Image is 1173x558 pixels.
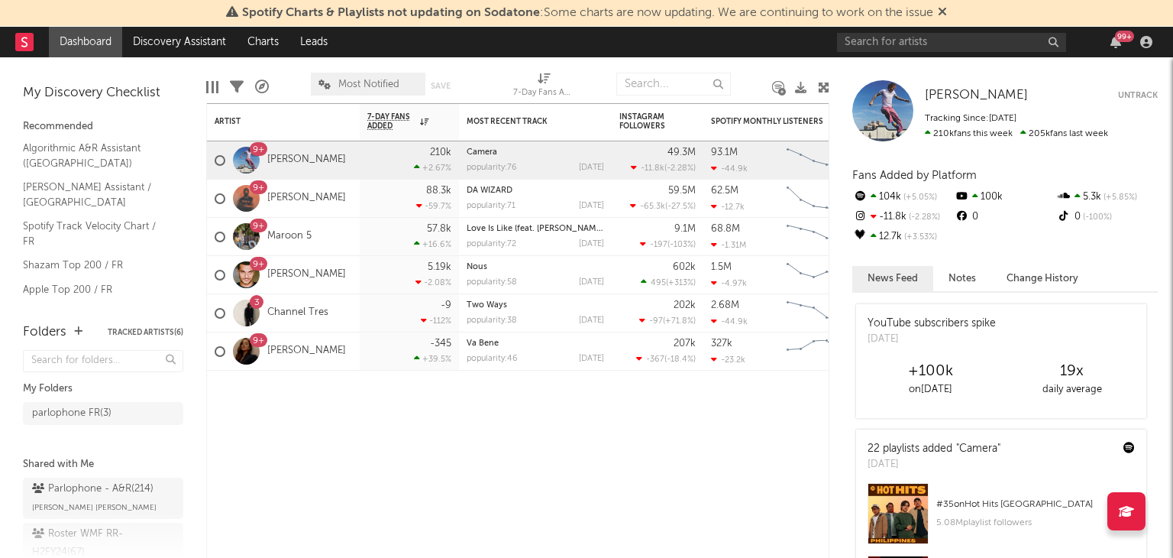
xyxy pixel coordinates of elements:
div: A&R Pipeline [255,65,269,109]
div: 68.8M [711,224,740,234]
div: 0 [954,207,1055,227]
a: Spotify Track Velocity Chart / FR [23,218,168,249]
div: 22 playlists added [868,441,1000,457]
a: [PERSON_NAME] Assistant / [GEOGRAPHIC_DATA] [23,179,168,210]
div: -9 [441,300,451,310]
div: 207k [674,339,696,349]
a: Maroon 5 [267,230,312,243]
a: Leads [289,27,338,57]
div: 100k [954,187,1055,207]
div: 88.3k [426,186,451,196]
input: Search... [616,73,731,96]
div: 59.5M [668,186,696,196]
span: +5.05 % [901,193,937,202]
svg: Chart title [780,218,848,256]
span: 205k fans last week [925,129,1108,138]
div: ( ) [636,354,696,364]
div: 104k [852,187,954,207]
svg: Chart title [780,180,848,218]
div: 93.1M [711,148,738,157]
span: 7-Day Fans Added [367,112,416,131]
div: on [DATE] [860,381,1001,399]
span: -103 % [670,241,693,249]
span: +71.8 % [665,317,693,326]
div: 5.3k [1056,187,1158,207]
button: Change History [991,266,1094,291]
a: [PERSON_NAME] [267,345,346,358]
a: Dashboard [49,27,122,57]
div: [DATE] [579,316,604,325]
div: +100k [860,362,1001,381]
div: 202k [674,300,696,310]
button: Untrack [1118,88,1158,103]
a: [PERSON_NAME] [925,88,1028,103]
div: -2.08 % [415,277,451,287]
div: +2.67 % [414,163,451,173]
div: 210k [430,148,451,157]
div: -4.97k [711,278,747,288]
div: ( ) [641,277,696,287]
div: Parlophone - A&R ( 214 ) [32,480,153,498]
div: [DATE] [579,355,604,363]
span: Most Notified [338,79,399,89]
div: 62.5M [711,186,738,196]
div: 12.7k [852,227,954,247]
div: 7-Day Fans Added (7-Day Fans Added) [513,65,574,109]
div: Shared with Me [23,456,183,474]
a: Parlophone - A&R(214)[PERSON_NAME] [PERSON_NAME] [23,478,183,519]
button: Tracked Artists(6) [108,329,183,336]
div: Artist [215,117,329,126]
div: -59.7 % [416,201,451,211]
div: Camera [467,148,604,157]
div: popularity: 58 [467,278,517,287]
div: -44.9k [711,316,748,326]
div: +39.5 % [414,354,451,364]
div: 2.68M [711,300,739,310]
a: Two Ways [467,301,507,310]
div: [DATE] [579,164,604,172]
div: popularity: 71 [467,202,515,210]
div: My Folders [23,380,183,398]
div: 5.19k [428,262,451,272]
span: Dismiss [938,7,947,19]
div: [DATE] [579,278,604,287]
span: Spotify Charts & Playlists not updating on Sodatone [242,7,540,19]
div: 19 x [1001,362,1142,381]
svg: Chart title [780,333,848,371]
div: ( ) [630,201,696,211]
button: Save [431,82,451,90]
span: +313 % [668,279,693,287]
span: -2.28 % [667,164,693,173]
a: [PERSON_NAME] [267,268,346,281]
div: ( ) [639,316,696,326]
div: [DATE] [868,457,1000,472]
a: Channel Tres [267,307,328,320]
a: Charts [237,27,289,57]
span: +5.85 % [1101,193,1137,202]
span: +3.53 % [902,233,937,242]
span: -100 % [1081,213,1112,222]
a: Va Bene [467,339,499,348]
span: 495 [651,279,666,287]
div: -345 [430,339,451,349]
span: [PERSON_NAME] [PERSON_NAME] [32,498,157,517]
div: 9.1M [674,224,696,234]
div: DA WIZARD [467,187,604,195]
span: -367 [646,355,664,364]
button: News Feed [852,266,933,291]
div: +16.6 % [414,239,451,249]
div: Nous [467,263,604,271]
div: 327k [711,339,732,349]
span: -11.8k [641,164,664,173]
svg: Chart title [780,256,848,294]
div: parlophone FR ( 3 ) [32,404,111,423]
div: 49.3M [667,148,696,157]
div: [DATE] [579,240,604,248]
div: 1.5M [711,262,732,272]
span: -2.28 % [906,213,940,222]
a: DA WIZARD [467,187,512,195]
span: -18.4 % [667,355,693,364]
a: Apple Top 200 / FR [23,281,168,298]
div: # 35 on Hot Hits [GEOGRAPHIC_DATA] [936,495,1135,514]
a: #35onHot Hits [GEOGRAPHIC_DATA]5.08Mplaylist followers [856,483,1146,556]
